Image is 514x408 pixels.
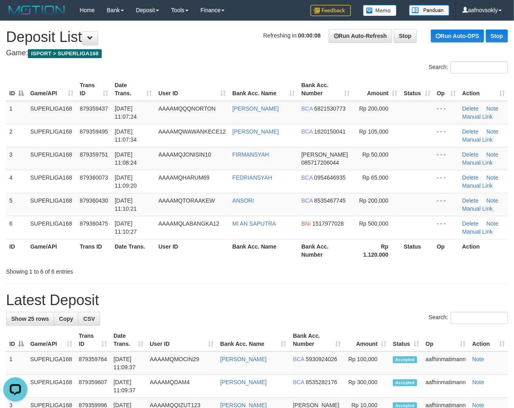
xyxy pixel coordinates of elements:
[353,78,401,101] th: Amount: activate to sort column ascending
[59,316,73,322] span: Copy
[301,174,313,181] span: BCA
[487,105,499,112] a: Note
[76,328,110,352] th: Trans ID: activate to sort column ascending
[6,170,27,193] td: 4
[6,29,508,45] h1: Deposit List
[301,159,339,166] span: Copy 085717206044 to clipboard
[263,32,321,39] span: Refreshing in:
[472,379,485,385] a: Note
[6,216,27,239] td: 6
[6,239,27,262] th: ID
[422,352,469,375] td: aafhinmatimann
[110,375,147,398] td: [DATE] 11:09:37
[298,78,353,101] th: Bank Acc. Number: activate to sort column ascending
[233,197,254,204] a: ANSORI
[409,5,449,16] img: panduan.png
[158,151,211,158] span: AAAAMQJONISIN10
[115,151,137,166] span: [DATE] 11:08:24
[115,105,137,120] span: [DATE] 11:07:24
[487,174,499,181] a: Note
[158,220,219,227] span: AAAAMQLABANGKA12
[394,29,417,43] a: Stop
[110,328,147,352] th: Date Trans.: activate to sort column ascending
[233,105,279,112] a: [PERSON_NAME]
[6,292,508,308] h1: Latest Deposit
[76,352,110,375] td: 879359764
[472,356,485,362] a: Note
[217,328,290,352] th: Bank Acc. Name: activate to sort column ascending
[80,105,108,112] span: 879359437
[344,352,390,375] td: Rp 100,000
[6,147,27,170] td: 3
[486,29,508,42] a: Stop
[6,49,508,57] h4: Game:
[462,113,493,120] a: Manual Link
[359,128,388,135] span: Rp 105,000
[77,78,112,101] th: Trans ID: activate to sort column ascending
[115,128,137,143] span: [DATE] 11:07:34
[301,151,348,158] span: [PERSON_NAME]
[28,49,102,58] span: ISPORT > SUPERLIGA168
[27,216,77,239] td: SUPERLIGA168
[6,101,27,124] td: 1
[462,228,493,235] a: Manual Link
[313,220,344,227] span: Copy 1517977028 to clipboard
[158,197,215,204] span: AAAAMQTORAAKEW
[434,170,459,193] td: - - -
[80,174,108,181] span: 879360073
[301,105,313,112] span: BCA
[27,78,77,101] th: Game/API: activate to sort column ascending
[6,4,67,16] img: MOTION_logo.png
[434,216,459,239] td: - - -
[233,151,269,158] a: FIRMANSYAH
[359,105,388,112] span: Rp 200,000
[27,375,76,398] td: SUPERLIGA168
[233,128,279,135] a: [PERSON_NAME]
[6,264,208,276] div: Showing 1 to 6 of 6 entries
[3,3,27,27] button: Open LiveChat chat widget
[6,328,27,352] th: ID: activate to sort column descending
[353,239,401,262] th: Rp 1.120.000
[220,379,266,385] a: [PERSON_NAME]
[301,128,313,135] span: BCA
[401,239,434,262] th: Status
[6,78,27,101] th: ID: activate to sort column descending
[487,151,499,158] a: Note
[363,151,389,158] span: Rp 50,000
[229,78,298,101] th: Bank Acc. Name: activate to sort column ascending
[229,239,298,262] th: Bank Acc. Name
[301,220,310,227] span: BNI
[155,78,229,101] th: User ID: activate to sort column ascending
[429,312,508,324] label: Search:
[459,78,508,101] th: Action: activate to sort column ascending
[293,379,304,385] span: BCA
[155,239,229,262] th: User ID
[158,128,226,135] span: AAAAMQWAWANKECE12
[6,312,54,326] a: Show 25 rows
[158,174,210,181] span: AAAAMQHARUM69
[27,239,77,262] th: Game/API
[329,29,392,43] a: Run Auto-Refresh
[462,205,493,212] a: Manual Link
[431,29,484,42] a: Run Auto-DPS
[344,328,390,352] th: Amount: activate to sort column ascending
[27,124,77,147] td: SUPERLIGA168
[434,147,459,170] td: - - -
[462,174,478,181] a: Delete
[451,61,508,73] input: Search:
[110,352,147,375] td: [DATE] 11:09:37
[469,328,508,352] th: Action: activate to sort column ascending
[290,328,344,352] th: Bank Acc. Number: activate to sort column ascending
[310,5,351,16] img: Feedback.jpg
[359,197,388,204] span: Rp 200,000
[301,197,313,204] span: BCA
[359,220,388,227] span: Rp 500,000
[220,356,266,362] a: [PERSON_NAME]
[77,239,112,262] th: Trans ID
[80,220,108,227] span: 879360475
[462,128,478,135] a: Delete
[363,5,397,16] img: Button%20Memo.svg
[393,356,417,363] span: Accepted
[147,352,217,375] td: AAAAMQMOCIN29
[298,239,353,262] th: Bank Acc. Number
